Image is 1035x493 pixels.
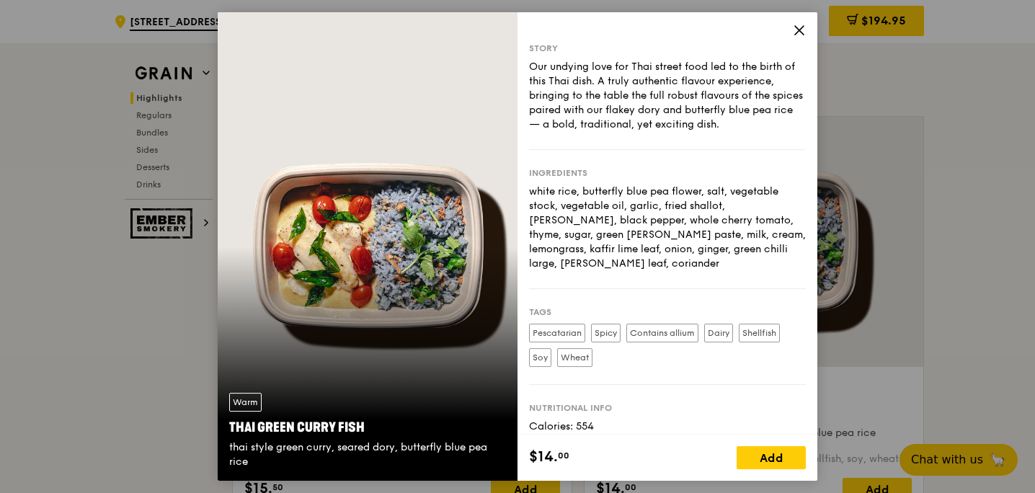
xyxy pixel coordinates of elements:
div: Calories: 554 [529,419,806,434]
label: Dairy [704,324,733,342]
div: Warm [229,393,262,412]
div: Add [737,446,806,469]
div: white rice, butterfly blue pea flower, salt, vegetable stock, vegetable oil, garlic, fried shallo... [529,185,806,271]
div: Story [529,43,806,54]
div: Ingredients [529,167,806,179]
div: Our undying love for Thai street food led to the birth of this Thai dish. A truly authentic flavo... [529,60,806,132]
span: 00 [558,450,569,461]
label: Soy [529,348,551,367]
label: Wheat [557,348,592,367]
div: thai style green curry, seared dory, butterfly blue pea rice [229,440,506,469]
div: Nutritional info [529,402,806,414]
label: Shellfish [739,324,780,342]
label: Spicy [591,324,621,342]
label: Pescatarian [529,324,585,342]
label: Contains allium [626,324,698,342]
div: Thai Green Curry Fish [229,417,506,438]
span: $14. [529,446,558,468]
div: Tags [529,306,806,318]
